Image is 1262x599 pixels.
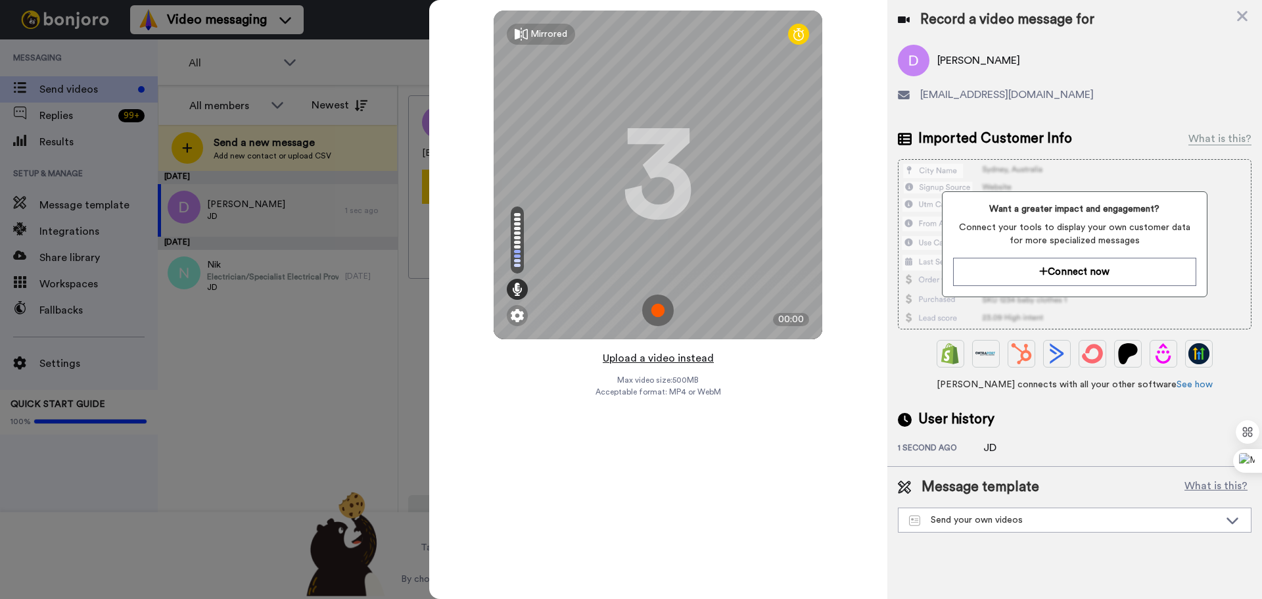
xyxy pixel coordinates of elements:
img: Hubspot [1011,343,1032,364]
span: Max video size: 500 MB [617,375,699,385]
img: Ontraport [975,343,996,364]
button: Upload a video instead [599,350,718,367]
span: Want a greater impact and engagement? [953,203,1196,216]
span: Acceptable format: MP4 or WebM [596,387,721,397]
div: 00:00 [773,313,809,326]
img: Patreon [1117,343,1138,364]
div: 3 [622,126,694,224]
img: ConvertKit [1082,343,1103,364]
img: ActiveCampaign [1046,343,1067,364]
span: User history [918,410,994,429]
div: JD [983,440,1049,456]
img: Drip [1153,343,1174,364]
img: GoHighLevel [1188,343,1209,364]
span: [EMAIL_ADDRESS][DOMAIN_NAME] [920,87,1094,103]
img: ic_gear.svg [511,309,524,322]
div: Send your own videos [909,514,1219,527]
button: Connect now [953,258,1196,286]
span: Message template [922,477,1039,497]
img: Shopify [940,343,961,364]
span: Connect your tools to display your own customer data for more specialized messages [953,221,1196,247]
span: [PERSON_NAME] connects with all your other software [898,378,1251,391]
div: What is this? [1188,131,1251,147]
img: ic_record_start.svg [642,295,674,326]
button: What is this? [1180,477,1251,497]
span: Imported Customer Info [918,129,1072,149]
div: 1 second ago [898,443,983,456]
a: See how [1177,380,1213,389]
img: Message-temps.svg [909,515,920,526]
